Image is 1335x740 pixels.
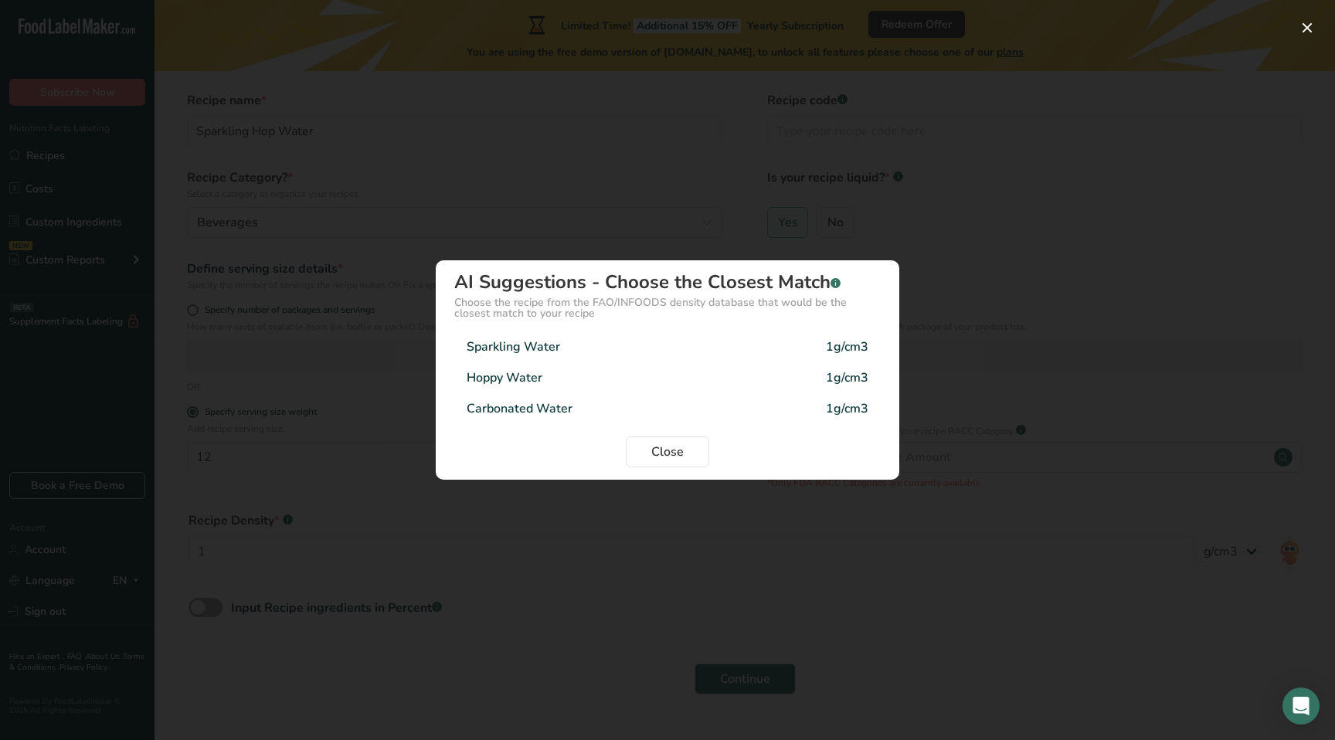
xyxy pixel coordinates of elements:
div: AI Suggestions - Choose the Closest Match [454,273,881,291]
div: 1g/cm3 [826,399,868,418]
div: 1g/cm3 [826,368,868,387]
span: Close [651,443,684,461]
div: Carbonated Water [467,399,572,418]
button: Close [626,436,709,467]
div: Open Intercom Messenger [1282,687,1320,725]
div: Hoppy Water [467,368,542,387]
div: 1g/cm3 [826,338,868,356]
div: Sparkling Water [467,338,560,356]
div: Choose the recipe from the FAO/INFOODS density database that would be the closest match to your r... [454,297,881,319]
